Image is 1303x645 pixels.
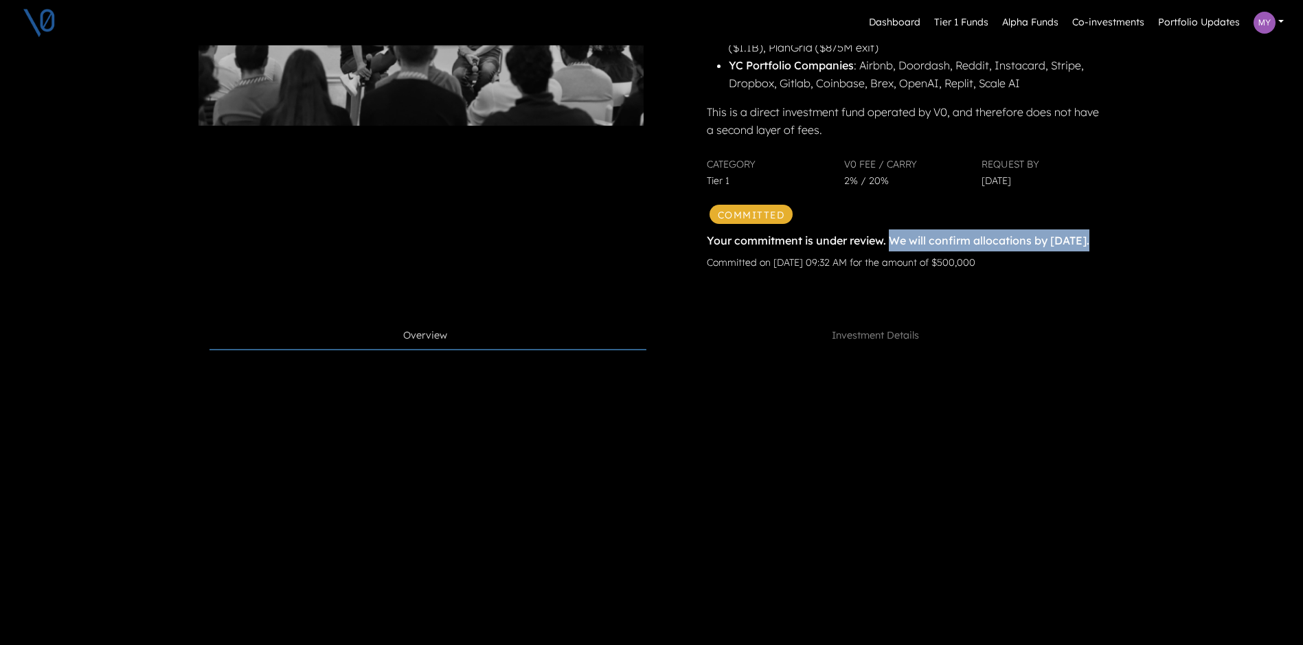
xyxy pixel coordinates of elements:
[1067,10,1150,36] a: Co-investments
[844,158,917,170] span: V0 Fee / Carry
[729,56,1102,92] li: : Airbnb, Doordash, Reddit, Instacard, Stripe, Dropbox, Gitlab, Coinbase, Brex, OpenAI, Replit, S...
[982,174,1011,187] span: [DATE]
[832,328,919,343] span: Investment Details
[1254,12,1276,34] img: Profile
[710,205,793,224] span: Committed
[1153,10,1245,36] a: Portfolio Updates
[929,10,994,36] a: Tier 1 Funds
[707,103,1102,139] p: This is a direct investment fund operated by V0, and therefore does not have a second layer of fees.
[22,5,56,40] img: V0 logo
[729,58,854,72] strong: YC Portfolio Companies
[707,174,729,187] span: Tier 1
[982,158,1039,170] span: Request By
[707,251,1102,273] div: Committed on [DATE] 09:32 AM for the amount of $500,000
[997,10,1064,36] a: Alpha Funds
[707,158,756,170] span: Category
[707,229,1102,273] div: Your commitment is under review. We will confirm allocations by [DATE] .
[844,174,889,187] span: 2% / 20%
[863,10,926,36] a: Dashboard
[403,328,447,343] span: Overview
